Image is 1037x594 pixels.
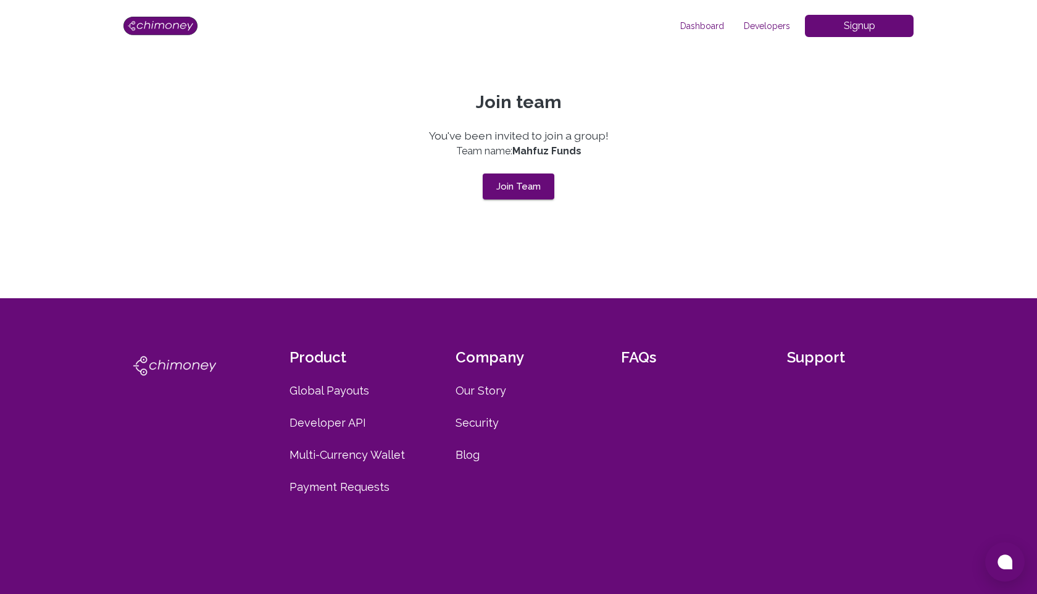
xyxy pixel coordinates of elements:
a: Multi-Currency Wallet [289,446,416,464]
button: Open chat window [985,542,1025,582]
img: chimoney logo [123,348,226,384]
a: Payment Requests [289,479,416,496]
a: Company [456,348,582,367]
a: Blog [456,446,582,464]
img: Logo [123,17,198,35]
a: Our Story [456,382,582,399]
span: Developers [734,20,800,32]
a: Product [289,348,416,367]
strong: Mahfuz Funds [512,145,581,157]
button: Join Team [483,174,554,199]
p: You've been invited to join a group! [429,128,609,144]
p: Join team [163,91,874,113]
a: Security [456,414,582,432]
p: Team name: [163,144,874,159]
button: Signup [805,15,914,37]
a: Global Payouts [289,382,416,399]
a: FAQs [621,348,748,367]
a: Developer API [289,414,416,432]
span: Dashboard [670,20,734,32]
a: Support [787,348,914,367]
